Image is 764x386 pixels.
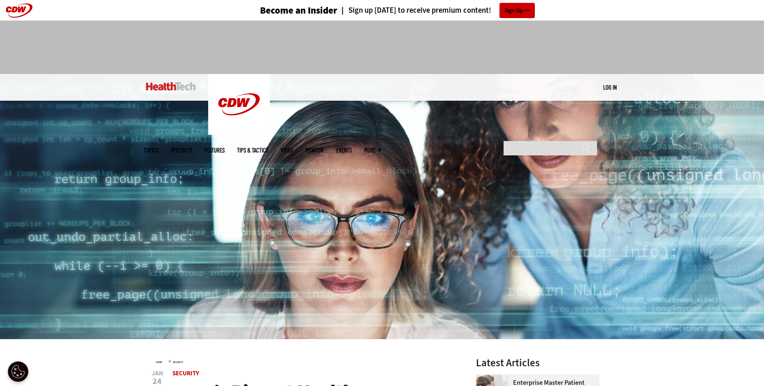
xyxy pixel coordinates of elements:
a: Tips & Tactics [237,147,268,153]
img: Home [146,82,196,90]
a: Sign Up [499,3,535,18]
span: Topics [144,147,158,153]
a: Security [173,361,183,364]
a: Home [156,361,162,364]
span: 24 [152,377,163,386]
span: Jan [152,370,163,377]
a: Become an Insider [229,6,337,15]
a: Sign up [DATE] to receive premium content! [337,7,491,14]
span: Specialty [171,147,192,153]
h3: Latest Articles [476,358,599,368]
a: Security [172,369,199,377]
div: » [156,358,455,364]
a: Log in [603,83,617,91]
iframe: advertisement [232,29,532,66]
img: Home [208,74,270,135]
a: Events [336,147,352,153]
span: More [364,147,381,153]
a: medical researchers look at data on desktop monitor [476,374,513,381]
div: User menu [603,83,617,92]
a: CDW [208,128,270,137]
h3: Become an Insider [260,6,337,15]
div: Cookie Settings [8,361,28,382]
a: MonITor [305,147,324,153]
a: Video [281,147,293,153]
button: Open Preferences [8,361,28,382]
a: Features [204,147,225,153]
